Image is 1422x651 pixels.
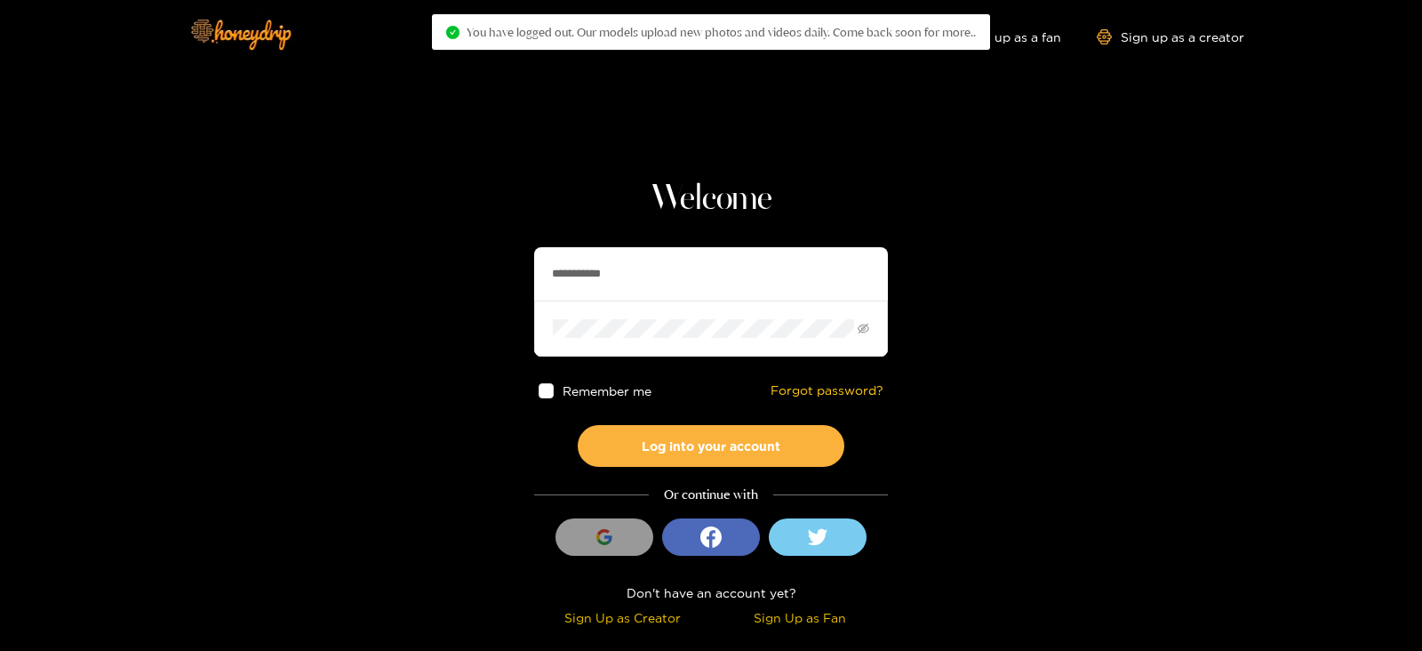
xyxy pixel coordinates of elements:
div: Don't have an account yet? [534,583,888,603]
a: Forgot password? [771,383,883,398]
span: Remember me [563,384,651,398]
button: Log into your account [578,425,844,467]
div: Sign Up as Creator [539,607,707,628]
span: check-circle [446,26,459,39]
a: Sign up as a creator [1097,29,1244,44]
h1: Welcome [534,178,888,221]
div: Sign Up as Fan [715,607,883,628]
span: You have logged out. Our models upload new photos and videos daily. Come back soon for more.. [467,25,976,39]
a: Sign up as a fan [939,29,1061,44]
span: eye-invisible [858,323,869,334]
div: Or continue with [534,485,888,505]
